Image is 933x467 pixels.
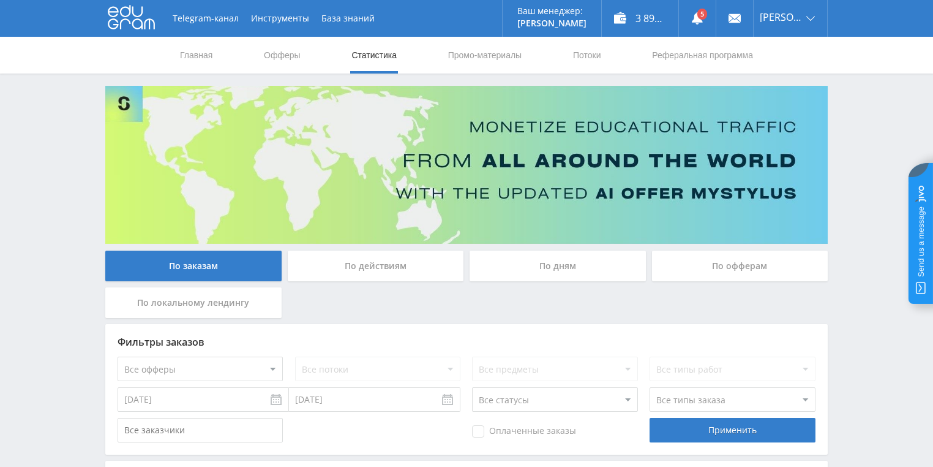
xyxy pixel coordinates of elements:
input: Все заказчики [118,418,283,442]
div: По заказам [105,251,282,281]
span: [PERSON_NAME] [760,12,803,22]
div: По локальному лендингу [105,287,282,318]
p: Ваш менеджер: [517,6,586,16]
div: По дням [470,251,646,281]
div: Применить [650,418,815,442]
img: Banner [105,86,828,244]
a: Главная [179,37,214,74]
a: Статистика [350,37,398,74]
a: Промо-материалы [447,37,523,74]
a: Потоки [572,37,602,74]
span: Оплаченные заказы [472,425,576,438]
a: Реферальная программа [651,37,754,74]
div: Фильтры заказов [118,336,815,347]
a: Офферы [263,37,302,74]
div: По действиям [288,251,464,281]
p: [PERSON_NAME] [517,18,586,28]
div: По офферам [652,251,828,281]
